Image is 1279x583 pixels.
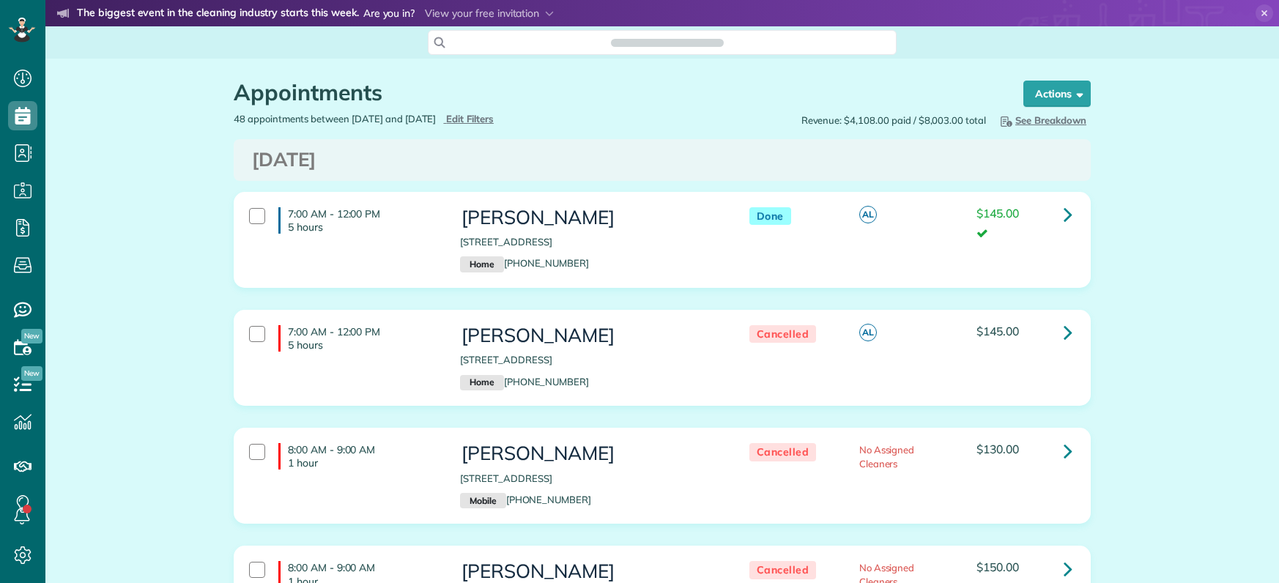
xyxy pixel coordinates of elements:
[460,325,719,346] h3: [PERSON_NAME]
[749,207,791,226] span: Done
[749,561,817,579] span: Cancelled
[446,113,494,125] span: Edit Filters
[234,81,996,105] h1: Appointments
[976,324,1019,338] span: $145.00
[976,442,1019,456] span: $130.00
[460,375,503,391] small: Home
[859,324,877,341] span: AL
[288,456,438,469] p: 1 hour
[801,114,986,127] span: Revenue: $4,108.00 paid / $8,003.00 total
[626,35,708,50] span: Search ZenMaid…
[77,6,359,22] strong: The biggest event in the cleaning industry starts this week.
[460,235,719,249] p: [STREET_ADDRESS]
[859,444,915,469] span: No Assigned Cleaners
[288,338,438,352] p: 5 hours
[363,6,415,22] span: Are you in?
[288,220,438,234] p: 5 hours
[460,207,719,229] h3: [PERSON_NAME]
[460,443,719,464] h3: [PERSON_NAME]
[749,443,817,461] span: Cancelled
[278,443,438,469] h4: 8:00 AM - 9:00 AM
[460,353,719,367] p: [STREET_ADDRESS]
[21,329,42,344] span: New
[1023,81,1091,107] button: Actions
[460,494,591,505] a: Mobile[PHONE_NUMBER]
[21,366,42,381] span: New
[998,114,1086,126] span: See Breakdown
[278,207,438,234] h4: 7:00 AM - 12:00 PM
[460,493,505,509] small: Mobile
[976,206,1019,220] span: $145.00
[443,113,494,125] a: Edit Filters
[252,149,1072,171] h3: [DATE]
[993,112,1091,128] button: See Breakdown
[57,25,644,44] li: The world’s leading virtual event for cleaning business owners.
[460,256,503,272] small: Home
[460,472,719,486] p: [STREET_ADDRESS]
[460,376,589,387] a: Home[PHONE_NUMBER]
[460,561,719,582] h3: [PERSON_NAME]
[278,325,438,352] h4: 7:00 AM - 12:00 PM
[223,112,662,126] div: 48 appointments between [DATE] and [DATE]
[749,325,817,344] span: Cancelled
[976,560,1019,574] span: $150.00
[460,257,589,269] a: Home[PHONE_NUMBER]
[859,206,877,223] span: AL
